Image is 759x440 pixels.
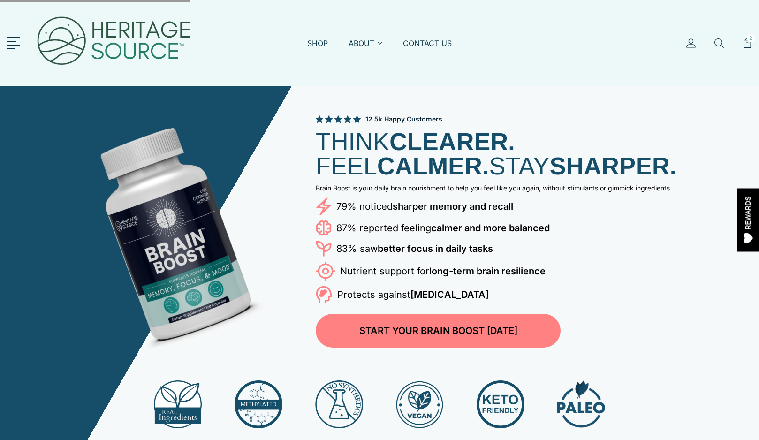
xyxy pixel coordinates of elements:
p: Brain Boost is your daily brain nourishment to help you feel like you again, without stimulants o... [316,184,698,192]
strong: [MEDICAL_DATA] [410,289,489,300]
h1: THINK FEEL STAY [316,129,698,178]
span: 12.5k Happy Customers [365,114,442,124]
img: No Synthetics [315,380,363,428]
strong: better focus in daily tasks [378,243,493,254]
img: Keto Friendly [477,380,524,428]
a: 2 [742,38,752,60]
strong: SHARPER. [550,152,677,180]
img: Brain Boost Bottle [43,102,301,360]
img: Heritage Source [35,5,193,82]
a: CONTACT US [403,38,452,60]
p: 83% saw [336,241,493,256]
strong: calmer and more balanced [431,222,550,234]
img: Vegan [396,380,444,428]
p: Protects against [337,287,489,302]
a: START YOUR BRAIN BOOST [DATE] [316,314,561,348]
img: Paleo Friendly [557,380,605,428]
strong: long-term brain resilience [429,266,546,277]
img: Real Ingredients [154,380,202,428]
p: 79% noticed [336,199,513,214]
p: 87% reported feeling [336,220,550,235]
p: Nutrient support for [340,264,546,279]
a: SHOP [307,38,328,60]
a: ABOUT [349,38,382,60]
strong: CLEARER. [389,128,515,155]
strong: CALMER. [377,152,489,180]
span: 2 [747,34,755,42]
strong: sharper memory and recall [393,201,513,212]
img: Methylated Vitamin Bs [235,380,282,428]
